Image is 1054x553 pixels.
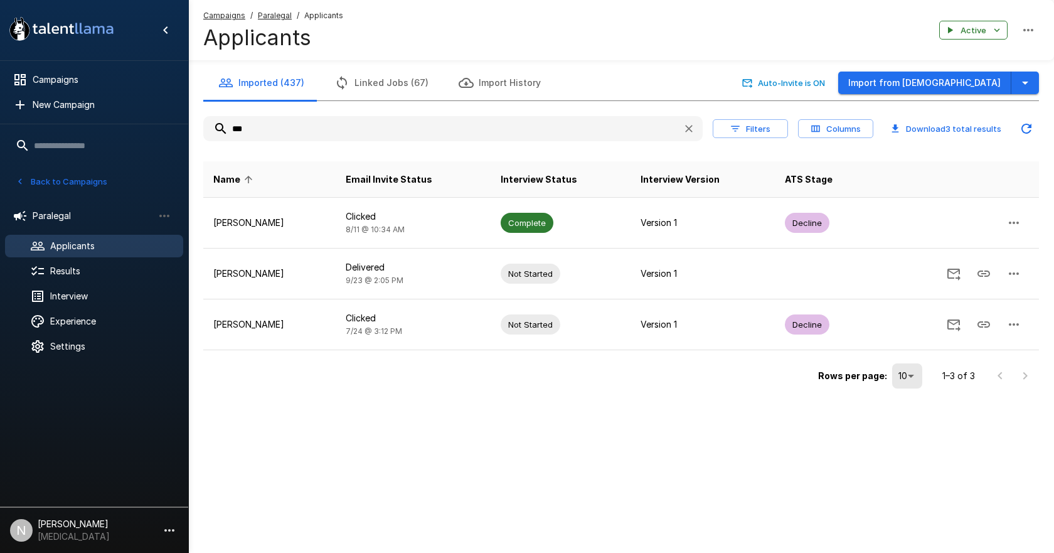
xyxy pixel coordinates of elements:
p: Version 1 [641,217,765,229]
button: Import History [444,65,556,100]
p: Rows per page: [818,370,887,382]
span: Applicants [304,9,343,22]
button: Updated Today - 10:46 AM [1014,116,1039,141]
span: / [297,9,299,22]
button: Active [939,21,1008,40]
span: / [250,9,253,22]
span: Decline [785,217,829,229]
p: Version 1 [641,267,765,280]
span: Decline [785,319,829,331]
span: Not Started [501,268,560,280]
span: Email Invite Status [346,172,432,187]
p: Clicked [346,312,481,325]
span: 8/11 @ 10:34 AM [346,225,405,234]
span: ATS Stage [785,172,833,187]
span: Interview Version [641,172,720,187]
p: [PERSON_NAME] [213,318,326,331]
span: Name [213,172,257,187]
span: 9/23 @ 2:05 PM [346,276,403,285]
button: Import from [DEMOGRAPHIC_DATA] [838,72,1011,95]
button: Imported (437) [203,65,319,100]
p: Delivered [346,261,481,274]
p: [PERSON_NAME] [213,267,326,280]
button: Linked Jobs (67) [319,65,444,100]
span: Complete [501,217,553,229]
span: Interview Status [501,172,577,187]
button: Columns [798,119,873,139]
span: Send Invitation [939,318,969,329]
p: Version 1 [641,318,765,331]
span: Not Started [501,319,560,331]
span: Copy Interview Link [969,267,999,278]
span: Copy Interview Link [969,318,999,329]
p: [PERSON_NAME] [213,217,326,229]
u: Paralegal [258,11,292,20]
p: Clicked [346,210,481,223]
p: 1–3 of 3 [942,370,975,382]
u: Campaigns [203,11,245,20]
button: Filters [713,119,788,139]
span: Send Invitation [939,267,969,278]
button: Auto-Invite is ON [740,73,828,93]
span: 7/24 @ 3:12 PM [346,326,402,336]
button: Download3 total results [883,119,1009,139]
div: 10 [892,363,922,389]
h4: Applicants [203,24,343,51]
